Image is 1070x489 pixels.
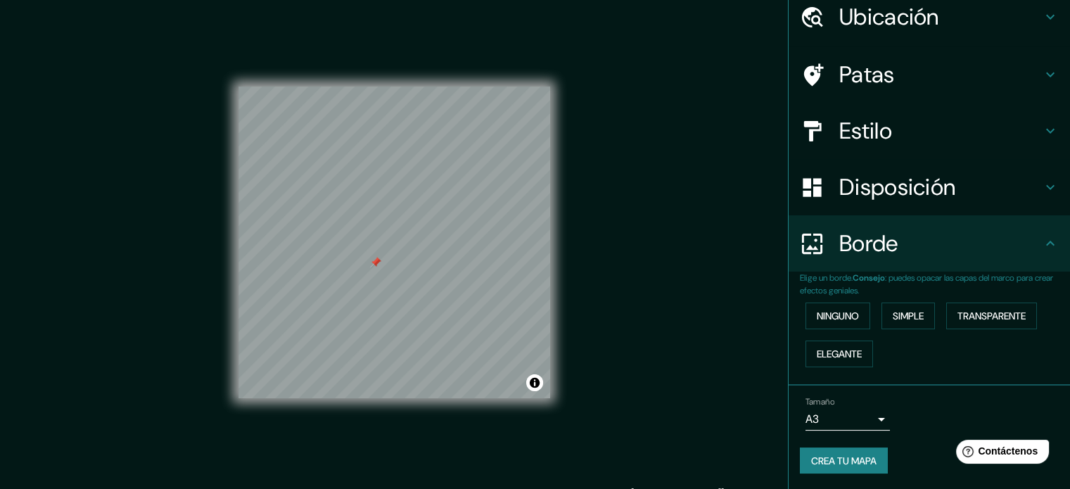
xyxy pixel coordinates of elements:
[805,408,890,431] div: A3
[800,272,853,284] font: Elige un borde.
[945,434,1055,474] iframe: Lanzador de widgets de ayuda
[800,272,1053,296] font: : puedes opacar las capas del marco para crear efectos geniales.
[853,272,885,284] font: Consejo
[789,215,1070,272] div: Borde
[805,396,834,407] font: Tamaño
[946,303,1037,329] button: Transparente
[805,303,870,329] button: Ninguno
[881,303,935,329] button: Simple
[839,229,898,258] font: Borde
[789,159,1070,215] div: Disposición
[811,455,877,467] font: Crea tu mapa
[839,116,892,146] font: Estilo
[893,310,924,322] font: Simple
[817,348,862,360] font: Elegante
[800,447,888,474] button: Crea tu mapa
[839,2,939,32] font: Ubicación
[526,374,543,391] button: Activar o desactivar atribución
[238,87,550,398] canvas: Mapa
[839,60,895,89] font: Patas
[789,46,1070,103] div: Patas
[957,310,1026,322] font: Transparente
[789,103,1070,159] div: Estilo
[805,341,873,367] button: Elegante
[805,412,819,426] font: A3
[839,172,955,202] font: Disposición
[817,310,859,322] font: Ninguno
